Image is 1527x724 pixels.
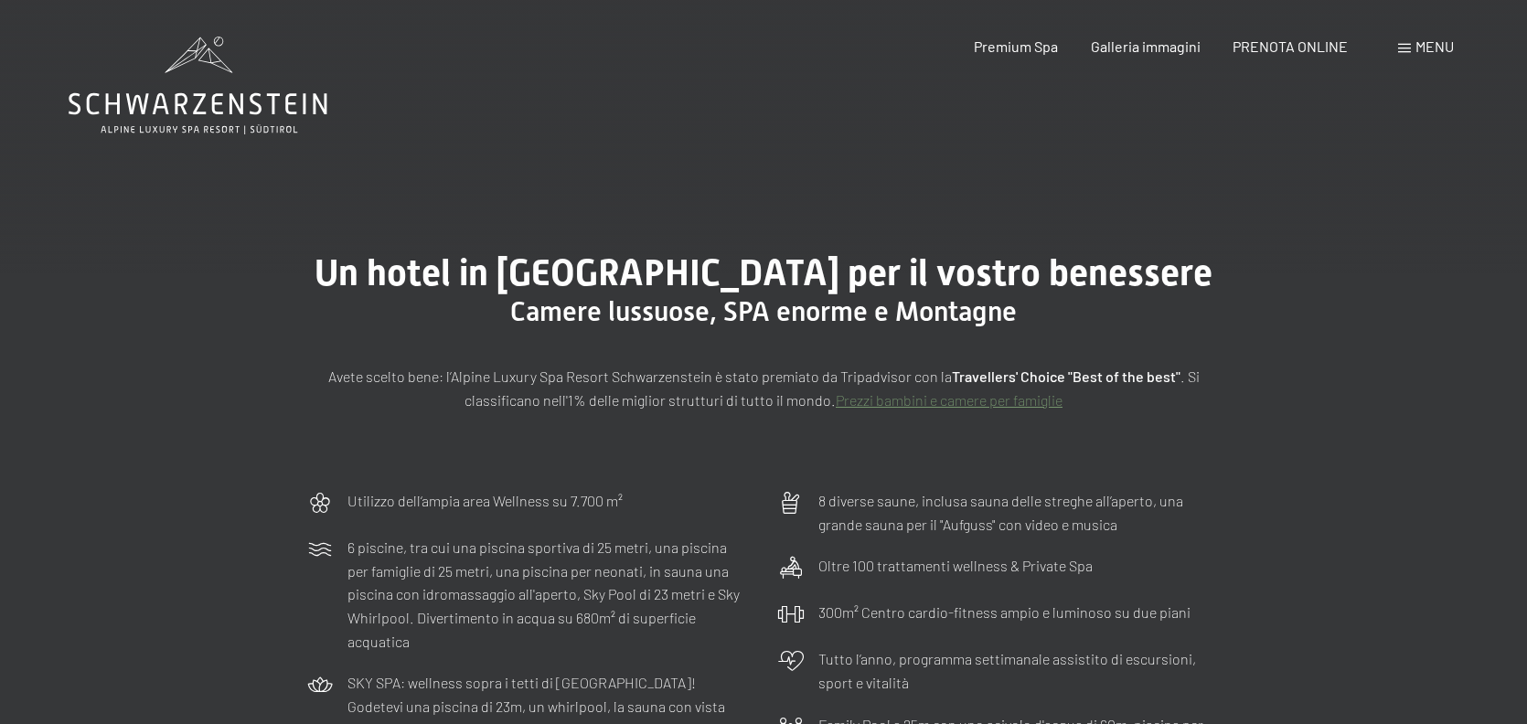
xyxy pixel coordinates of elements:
a: Prezzi bambini e camere per famiglie [836,391,1062,409]
p: Utilizzo dell‘ampia area Wellness su 7.700 m² [347,489,623,513]
p: 300m² Centro cardio-fitness ampio e luminoso su due piani [818,601,1191,624]
a: PRENOTA ONLINE [1233,37,1348,55]
span: Menu [1415,37,1454,55]
p: Tutto l’anno, programma settimanale assistito di escursioni, sport e vitalità [818,647,1221,694]
p: 6 piscine, tra cui una piscina sportiva di 25 metri, una piscina per famiglie di 25 metri, una pi... [347,536,750,653]
span: Camere lussuose, SPA enorme e Montagne [510,295,1017,327]
a: Galleria immagini [1091,37,1201,55]
p: Oltre 100 trattamenti wellness & Private Spa [818,554,1093,578]
p: Avete scelto bene: l’Alpine Luxury Spa Resort Schwarzenstein è stato premiato da Tripadvisor con ... [306,365,1221,411]
p: 8 diverse saune, inclusa sauna delle streghe all’aperto, una grande sauna per il "Aufguss" con vi... [818,489,1221,536]
strong: Travellers' Choice "Best of the best" [952,367,1180,385]
span: Un hotel in [GEOGRAPHIC_DATA] per il vostro benessere [315,251,1212,294]
a: Premium Spa [974,37,1058,55]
